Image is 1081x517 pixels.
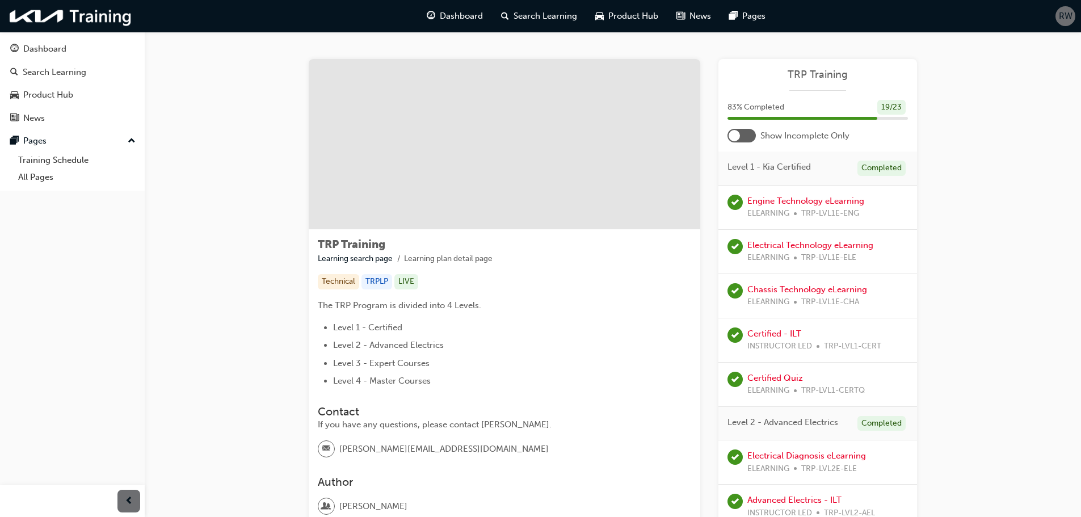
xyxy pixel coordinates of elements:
[857,161,906,176] div: Completed
[318,405,691,418] h3: Contact
[5,39,140,60] a: Dashboard
[322,442,330,456] span: email-icon
[877,100,906,115] div: 19 / 23
[23,89,73,102] div: Product Hub
[727,372,743,387] span: learningRecordVerb_PASS-icon
[318,418,691,431] div: If you have any questions, please contact [PERSON_NAME].
[10,44,19,54] span: guage-icon
[514,10,577,23] span: Search Learning
[747,451,866,461] a: Electrical Diagnosis eLearning
[801,207,859,220] span: TRP-LVL1E-ENG
[5,131,140,152] button: Pages
[318,300,481,310] span: The TRP Program is divided into 4 Levels.
[727,101,784,114] span: 83 % Completed
[747,373,803,383] a: Certified Quiz
[427,9,435,23] span: guage-icon
[318,254,393,263] a: Learning search page
[339,500,407,513] span: [PERSON_NAME]
[801,251,856,264] span: TRP-LVL1E-ELE
[727,327,743,343] span: learningRecordVerb_ATTEND-icon
[23,66,86,79] div: Search Learning
[729,9,738,23] span: pages-icon
[595,9,604,23] span: car-icon
[23,43,66,56] div: Dashboard
[394,274,418,289] div: LIVE
[440,10,483,23] span: Dashboard
[727,68,908,81] a: TRP Training
[501,9,509,23] span: search-icon
[720,5,775,28] a: pages-iconPages
[727,161,811,174] span: Level 1 - Kia Certified
[10,90,19,100] span: car-icon
[747,495,842,505] a: Advanced Electrics - ILT
[14,152,140,169] a: Training Schedule
[128,134,136,149] span: up-icon
[747,329,801,339] a: Certified - ILT
[857,416,906,431] div: Completed
[727,494,743,509] span: learningRecordVerb_ATTEND-icon
[333,358,430,368] span: Level 3 - Expert Courses
[6,5,136,28] img: kia-training
[801,296,859,309] span: TRP-LVL1E-CHA
[404,253,493,266] li: Learning plan detail page
[727,239,743,254] span: learningRecordVerb_PASS-icon
[727,283,743,299] span: learningRecordVerb_PASS-icon
[747,284,867,295] a: Chassis Technology eLearning
[801,384,865,397] span: TRP-LVL1-CERTQ
[747,251,789,264] span: ELEARNING
[418,5,492,28] a: guage-iconDashboard
[14,169,140,186] a: All Pages
[10,68,18,78] span: search-icon
[747,240,873,250] a: Electrical Technology eLearning
[333,322,402,333] span: Level 1 - Certified
[318,274,359,289] div: Technical
[747,384,789,397] span: ELEARNING
[23,112,45,125] div: News
[1055,6,1075,26] button: RW
[5,36,140,131] button: DashboardSearch LearningProduct HubNews
[339,443,549,456] span: [PERSON_NAME][EMAIL_ADDRESS][DOMAIN_NAME]
[742,10,765,23] span: Pages
[125,494,133,508] span: prev-icon
[1059,10,1072,23] span: RW
[747,296,789,309] span: ELEARNING
[322,499,330,514] span: user-icon
[727,449,743,465] span: learningRecordVerb_PASS-icon
[747,340,812,353] span: INSTRUCTOR LED
[333,376,431,386] span: Level 4 - Master Courses
[318,476,691,489] h3: Author
[492,5,586,28] a: search-iconSearch Learning
[586,5,667,28] a: car-iconProduct Hub
[333,340,444,350] span: Level 2 - Advanced Electrics
[676,9,685,23] span: news-icon
[5,85,140,106] a: Product Hub
[727,416,838,429] span: Level 2 - Advanced Electrics
[608,10,658,23] span: Product Hub
[747,463,789,476] span: ELEARNING
[318,238,385,251] span: TRP Training
[824,340,881,353] span: TRP-LVL1-CERT
[5,108,140,129] a: News
[5,62,140,83] a: Search Learning
[689,10,711,23] span: News
[667,5,720,28] a: news-iconNews
[801,463,857,476] span: TRP-LVL2E-ELE
[10,114,19,124] span: news-icon
[10,136,19,146] span: pages-icon
[727,195,743,210] span: learningRecordVerb_PASS-icon
[747,207,789,220] span: ELEARNING
[760,129,849,142] span: Show Incomplete Only
[361,274,392,289] div: TRPLP
[23,134,47,148] div: Pages
[747,196,864,206] a: Engine Technology eLearning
